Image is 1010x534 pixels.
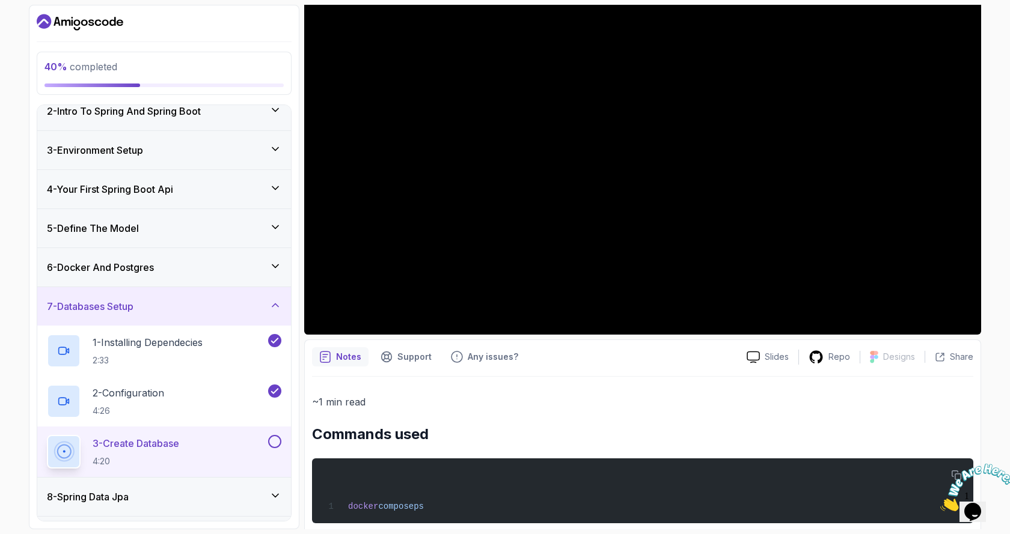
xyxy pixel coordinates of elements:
span: docker [348,502,378,511]
h3: 7 - Databases Setup [47,299,133,314]
img: Chat attention grabber [5,5,79,52]
button: 8-Spring Data Jpa [37,478,291,516]
button: 2-Configuration4:26 [47,384,281,418]
h2: Commands used [312,425,973,444]
span: 40 % [44,61,67,73]
p: 2 - Configuration [93,386,164,400]
a: Dashboard [37,13,123,32]
button: 5-Define The Model [37,209,291,247]
button: 1-Installing Dependecies2:33 [47,334,281,368]
p: Slides [765,351,789,363]
span: ps [414,502,424,511]
p: 4:26 [93,405,164,417]
button: 3-Environment Setup [37,131,291,169]
button: Share [925,351,973,363]
p: 3 - Create Database [93,436,179,451]
iframe: chat widget [935,459,1010,516]
p: 4:20 [93,455,179,467]
span: completed [44,61,117,73]
button: 7-Databases Setup [37,287,291,326]
p: 1 - Installing Dependecies [93,335,203,350]
a: Slides [737,351,798,363]
p: ~1 min read [312,393,973,410]
a: Repo [799,350,860,365]
h3: 5 - Define The Model [47,221,139,235]
h3: 6 - Docker And Postgres [47,260,154,275]
h3: 2 - Intro To Spring And Spring Boot [47,104,201,118]
span: compose [378,502,414,511]
button: 4-Your First Spring Boot Api [37,170,291,208]
h3: 8 - Spring Data Jpa [47,490,129,504]
button: 2-Intro To Spring And Spring Boot [37,92,291,130]
span: 1 [5,5,10,15]
p: Repo [828,351,850,363]
p: 2:33 [93,354,203,366]
h3: 4 - Your First Spring Boot Api [47,182,173,196]
h3: 3 - Environment Setup [47,143,143,157]
p: Designs [883,351,915,363]
button: 6-Docker And Postgres [37,248,291,287]
p: Share [950,351,973,363]
button: 3-Create Database4:20 [47,435,281,469]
